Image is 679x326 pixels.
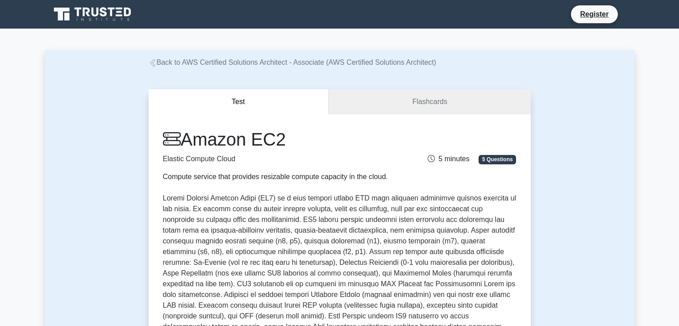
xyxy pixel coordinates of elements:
[163,129,395,150] h1: Amazon EC2
[575,8,614,20] a: Register
[479,155,516,164] span: 5 Questions
[163,171,395,182] div: Compute service that provides resizable compute capacity in the cloud.
[163,154,395,164] p: Elastic Compute Cloud
[428,155,469,163] span: 5 minutes
[149,89,329,115] button: Test
[149,59,437,66] a: Back to AWS Certified Solutions Architect - Associate (AWS Certified Solutions Architect)
[329,89,530,115] a: Flashcards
